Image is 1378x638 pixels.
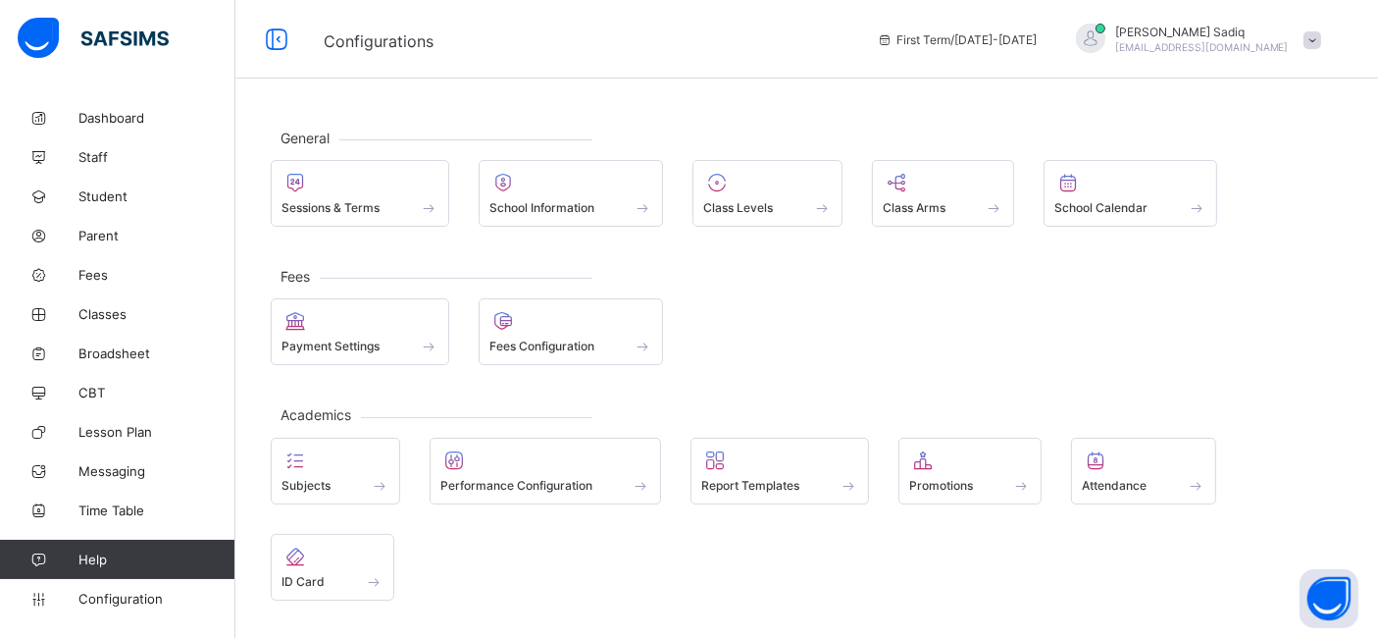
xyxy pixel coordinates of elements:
span: Help [78,552,234,567]
span: Classes [78,306,235,322]
span: Staff [78,149,235,165]
span: CBT [78,385,235,400]
span: Subjects [281,478,331,493]
span: Fees [78,267,235,283]
span: School Calendar [1054,200,1148,215]
span: Performance Configuration [440,478,592,493]
div: AbubakarSadiq [1056,24,1331,56]
span: Configurations [324,31,434,51]
div: Attendance [1071,438,1216,505]
span: Student [78,188,235,204]
span: Broadsheet [78,346,235,361]
div: Report Templates [690,438,869,505]
div: School Calendar [1044,160,1217,227]
button: Open asap [1300,569,1358,628]
span: Class Arms [883,200,945,215]
span: [EMAIL_ADDRESS][DOMAIN_NAME] [1115,41,1289,53]
span: Messaging [78,463,235,479]
span: Class Levels [703,200,773,215]
span: General [271,130,339,146]
img: safsims [18,18,169,59]
span: ID Card [281,574,325,589]
div: Sessions & Terms [271,160,449,227]
div: Payment Settings [271,298,449,365]
span: [PERSON_NAME] Sadiq [1115,25,1289,39]
div: Class Arms [872,160,1015,227]
span: Fees [271,268,320,285]
div: Subjects [271,438,400,505]
div: Promotions [898,438,1043,505]
div: Performance Configuration [430,438,662,505]
span: Parent [78,228,235,243]
span: Fees Configuration [489,339,594,353]
span: Time Table [78,503,235,518]
span: Report Templates [701,478,799,493]
div: Class Levels [692,160,842,227]
span: School Information [489,200,594,215]
span: Academics [271,406,361,423]
div: ID Card [271,534,394,601]
span: Lesson Plan [78,424,235,440]
div: Fees Configuration [479,298,664,365]
span: session/term information [877,32,1037,47]
div: School Information [479,160,664,227]
span: Attendance [1082,478,1147,493]
span: Configuration [78,591,234,607]
span: Payment Settings [281,339,380,353]
span: Sessions & Terms [281,200,380,215]
span: Promotions [909,478,973,493]
span: Dashboard [78,110,235,126]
